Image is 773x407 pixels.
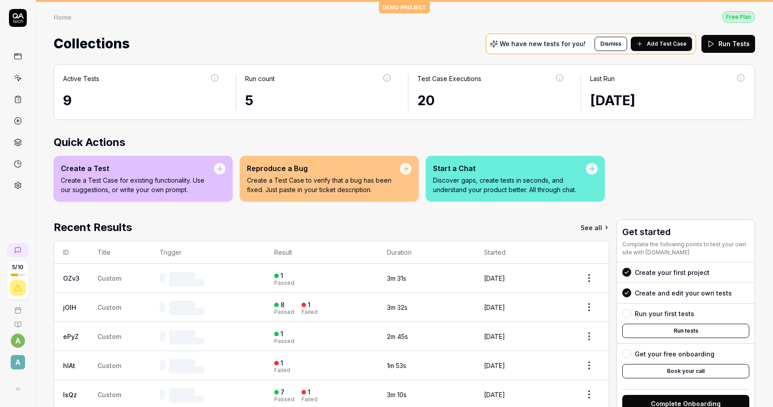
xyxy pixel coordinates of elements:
[635,349,714,359] div: Get your free onboarding
[433,163,586,174] div: Start a Chat
[4,348,32,371] button: A
[417,74,481,83] div: Test Case Executions
[7,243,29,257] a: New conversation
[484,274,505,282] time: [DATE]
[63,274,80,282] a: OZv3
[247,176,400,194] p: Create a Test Case to verify that a bug has been fixed. Just paste in your ticket description.
[433,176,586,194] p: Discover gaps, create tests in seconds, and understand your product better. All through chat.
[635,288,732,298] div: Create and edit your own tests
[274,338,294,344] div: Passed
[484,362,505,369] time: [DATE]
[265,241,378,264] th: Result
[622,240,749,257] div: Complete the following points to test your own site with [DOMAIN_NAME]
[280,330,283,338] div: 1
[4,300,32,314] a: Book a call with us
[63,333,79,340] a: ePyZ
[722,11,755,23] button: Free Plan
[500,41,586,47] p: We have new tests for you!
[98,362,121,369] span: Custom
[11,334,25,348] button: a
[11,355,25,369] span: A
[89,241,151,264] th: Title
[245,90,392,111] div: 5
[590,92,635,108] time: [DATE]
[151,241,265,264] th: Trigger
[622,364,749,378] button: Book your call
[61,163,214,174] div: Create a Test
[12,265,23,270] span: 5 / 10
[63,362,75,369] a: hIAt
[247,163,400,174] div: Reproduce a Bug
[280,388,285,396] div: 7
[63,304,76,311] a: jOIH
[484,333,505,340] time: [DATE]
[484,391,505,398] time: [DATE]
[274,368,290,373] div: Failed
[54,32,130,56] span: Collections
[701,35,755,53] button: Run Tests
[4,314,32,328] a: Documentation
[387,304,408,311] time: 3m 32s
[622,324,749,338] button: Run tests
[387,274,406,282] time: 3m 31s
[387,362,406,369] time: 1m 53s
[302,397,318,402] div: Failed
[98,333,121,340] span: Custom
[475,241,569,264] th: Started
[98,304,121,311] span: Custom
[98,391,121,398] span: Custom
[274,397,294,402] div: Passed
[387,333,408,340] time: 2m 45s
[63,90,220,111] div: 9
[302,309,318,315] div: Failed
[484,304,505,311] time: [DATE]
[280,359,283,367] div: 1
[98,274,121,282] span: Custom
[54,219,132,236] h2: Recent Results
[622,225,749,239] h3: Get started
[280,301,285,309] div: 8
[308,388,310,396] div: 1
[274,280,294,286] div: Passed
[631,37,692,51] button: Add Test Case
[245,74,275,83] div: Run count
[581,219,609,236] a: See all
[63,391,77,398] a: lsQz
[54,134,755,150] h2: Quick Actions
[647,40,687,48] span: Add Test Case
[274,309,294,315] div: Passed
[280,272,283,280] div: 1
[308,301,310,309] div: 1
[378,241,475,264] th: Duration
[595,37,627,51] button: Dismiss
[387,391,407,398] time: 3m 10s
[54,241,89,264] th: ID
[635,268,709,277] div: Create your first project
[635,309,694,318] div: Run your first tests
[63,74,99,83] div: Active Tests
[590,74,615,83] div: Last Run
[61,176,214,194] p: Create a Test Case for existing functionality. Use our suggestions, or write your own prompt.
[417,90,565,111] div: 20
[54,13,72,21] div: Home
